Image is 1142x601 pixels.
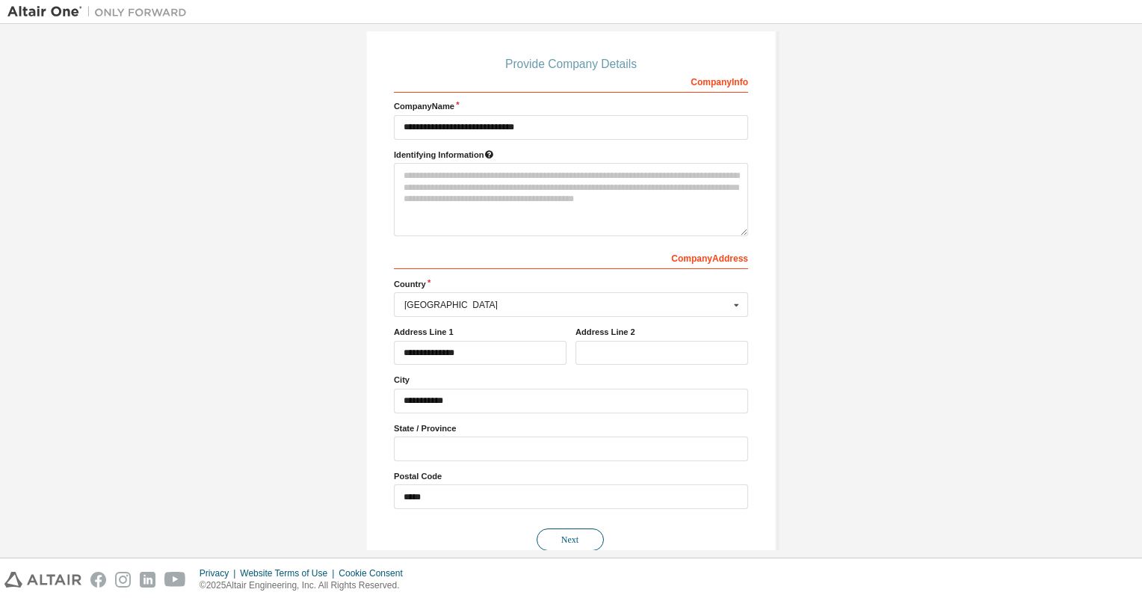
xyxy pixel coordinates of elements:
div: Website Terms of Use [240,567,339,579]
img: altair_logo.svg [4,572,81,588]
label: State / Province [394,422,748,434]
div: Cookie Consent [339,567,411,579]
label: Address Line 2 [575,326,748,338]
button: Next [537,528,604,551]
img: facebook.svg [90,572,106,588]
div: Privacy [200,567,240,579]
div: Provide Company Details [394,60,748,69]
label: Address Line 1 [394,326,567,338]
img: instagram.svg [115,572,131,588]
label: Postal Code [394,470,748,482]
img: linkedin.svg [140,572,155,588]
div: Company Info [394,69,748,93]
label: Company Name [394,100,748,112]
label: City [394,374,748,386]
img: Altair One [7,4,194,19]
label: Country [394,278,748,290]
label: Please provide any information that will help our support team identify your company. Email and n... [394,149,748,161]
div: Company Address [394,245,748,269]
div: [GEOGRAPHIC_DATA] [404,300,729,309]
img: youtube.svg [164,572,186,588]
p: © 2025 Altair Engineering, Inc. All Rights Reserved. [200,579,412,592]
